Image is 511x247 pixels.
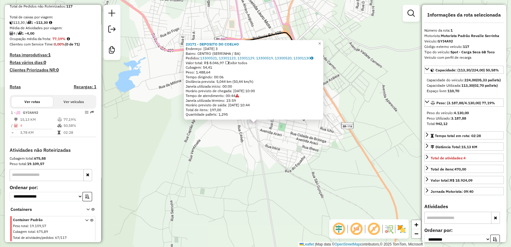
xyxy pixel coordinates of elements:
i: % de utilização da cubagem [57,124,62,127]
span: 15,13 KM [461,145,477,149]
strong: 1 [451,28,453,33]
div: Endereço: [DATE] 3 [186,46,321,51]
em: Opções [85,111,88,114]
div: Capacidade Utilizada: [427,83,501,88]
a: Leaflet [299,242,314,246]
span: GYI4A92 [23,110,38,115]
div: Total de Pedidos não Roteirizados: [10,4,96,9]
a: Zoom out [412,229,421,238]
span: : [53,236,54,240]
div: Valor total: [431,178,472,183]
div: Peso Utilizado: [427,116,501,121]
strong: Spot - Carga Seca 6B Toco [451,50,495,54]
span: Peso: (3.187,88/4.130,00) 77,19% [436,101,495,105]
h4: Clientes Priorizados NR: [10,67,96,73]
a: Capacidade: (113,30/224,00) 50,58% [424,66,504,74]
h4: Recargas: 1 [74,84,96,89]
div: Distância Total: [431,144,477,150]
div: Tempo dirigindo: 00:06 [186,75,321,80]
a: OpenStreetMap [335,242,360,246]
span: Exibir todos [225,61,247,65]
strong: 113,30 [36,20,48,25]
span: 1 - [11,110,38,115]
strong: 0 [44,60,46,65]
div: Veículo com perfil de recarga [424,55,504,60]
a: Close popup [316,40,323,47]
span: Containers [11,206,79,213]
span: × [318,41,321,46]
td: 15,13 KM [20,117,57,123]
strong: (0 de 71) [65,42,80,46]
span: Peso total [13,224,28,228]
div: Distância prevista: 5,044 km (50,44 km/h) [186,79,321,84]
i: Tempo total em rota [57,131,60,134]
span: Ocupação média da frota: [10,36,51,41]
h4: Atividades [424,204,504,209]
div: Total: [427,121,501,127]
span: Tempo total em rota: 02:28 [435,133,481,138]
span: 19.109,57 [30,224,46,228]
i: % de utilização do peso [57,118,62,121]
strong: 4.130,00 [454,111,469,115]
strong: 942,12 [436,121,448,126]
strong: 117 [463,44,469,49]
td: 77,19% [63,117,94,123]
span: − [414,230,418,237]
strong: 224,00 [464,78,476,82]
div: 113,30 / 1 = [10,20,96,25]
span: Exibir NR [349,222,364,236]
i: Meta Caixas/viagem: 1,00 Diferença: 112,30 [49,21,52,24]
a: Valor total:R$ 18.924,09 [424,176,504,184]
span: + [414,221,418,228]
div: Cubagem: 54,41 [186,65,321,70]
td: / [11,123,14,129]
span: Total de atividades/pedidos [13,236,53,240]
strong: 117 [66,4,73,8]
button: Ver veículos [53,97,94,107]
strong: 1 [48,52,51,58]
span: : [35,230,36,234]
div: Capacidade do veículo: [427,77,501,83]
span: Total de atividades: [431,156,466,160]
td: 3,78 KM [20,130,57,136]
i: Distância Total [14,118,18,121]
strong: 470,00 [454,167,466,171]
a: Nova sessão e pesquisa [106,7,118,21]
div: Peso total: [10,161,96,167]
strong: 113,30 [461,83,473,88]
i: Total de Atividades [10,32,13,35]
h4: Rotas improdutivas: [10,52,96,58]
strong: (05,33 pallets) [476,78,501,82]
div: Valor total: R$ 8.046,97 [186,61,321,65]
button: Ordem crescente [82,192,92,201]
a: Peso: (3.187,88/4.130,00) 77,19% [424,98,504,107]
div: Tempo de atendimento: 00:44 [186,42,321,117]
strong: 23171 - DEPOSITO DO COELHO [186,42,239,46]
span: Peso do veículo: [427,111,469,115]
strong: 19.109,57 [27,161,44,166]
i: Cubagem total roteirizado [10,21,13,24]
div: Veículo: [424,39,504,44]
a: Total de itens:470,00 [424,165,504,173]
span: Cubagem total [13,230,35,234]
span: 675,89 [37,230,48,234]
strong: 0,00% [54,42,65,46]
a: Zoom in [412,220,421,229]
div: Horário previsto de chegada: [DATE] 10:00 [186,89,321,93]
a: Rotas [10,84,21,89]
div: Peso: 1.488,64 [186,70,321,75]
div: Número da rota: [424,28,504,33]
i: Observações [310,56,313,60]
div: Total de itens: [431,167,466,172]
i: Total de rotas [18,32,22,35]
a: Distância Total:15,13 KM [424,142,504,151]
td: 4 [20,123,57,129]
img: Exibir/Ocultar setores [397,224,406,234]
span: Capacidade: (113,30/224,00) 50,58% [435,68,499,72]
div: Média de Atividades por viagem: [10,25,96,31]
strong: (02,70 pallets) [473,83,498,88]
em: Rota exportada [90,111,94,114]
strong: 675,88 [34,156,46,161]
